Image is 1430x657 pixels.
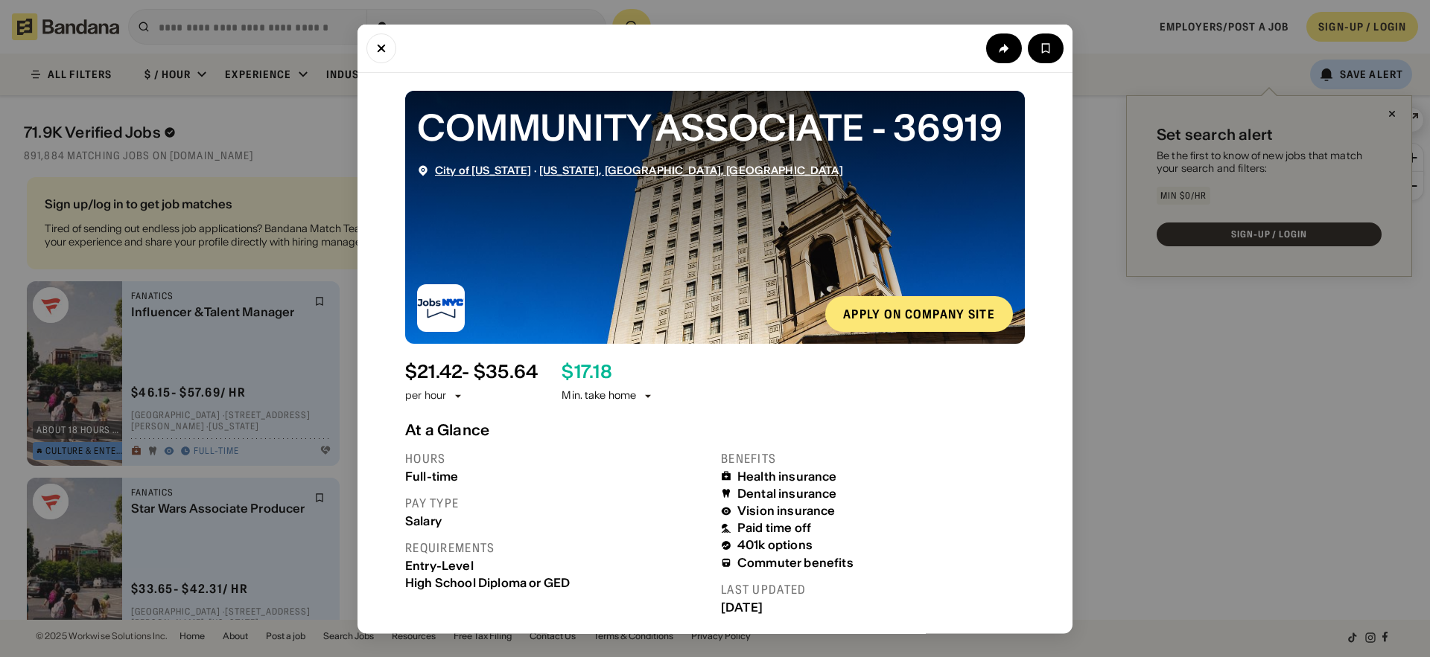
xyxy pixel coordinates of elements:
a: [US_STATE], [GEOGRAPHIC_DATA], [GEOGRAPHIC_DATA] [539,163,843,176]
div: $ 17.18 [562,361,611,382]
div: · [435,164,843,176]
div: Dental insurance [737,486,837,500]
div: Commuter benefits [737,555,854,569]
div: High School Diploma or GED [405,575,709,589]
div: Hours [405,450,709,466]
div: Salary [405,513,709,528]
div: Vision insurance [737,504,836,518]
div: Full-time [405,469,709,483]
div: COMMUNITY ASSOCIATE - 36919 [417,102,1013,152]
div: Min. take home [562,388,654,403]
div: Paid time off [737,521,811,535]
a: City of [US_STATE] [435,163,532,176]
div: Entry-Level [405,558,709,572]
button: Close [366,33,396,63]
div: At a Glance [405,420,1025,438]
div: $ 21.42 - $35.64 [405,361,538,382]
div: Pay type [405,495,709,510]
div: 401k options [737,538,813,552]
img: City of New York logo [417,283,465,331]
div: Requirements [405,539,709,555]
div: Apply on company site [843,307,995,319]
div: per hour [405,388,446,403]
div: Benefits [721,450,1025,466]
div: Last updated [721,581,1025,597]
div: [DATE] [721,600,1025,614]
div: Health insurance [737,469,837,483]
